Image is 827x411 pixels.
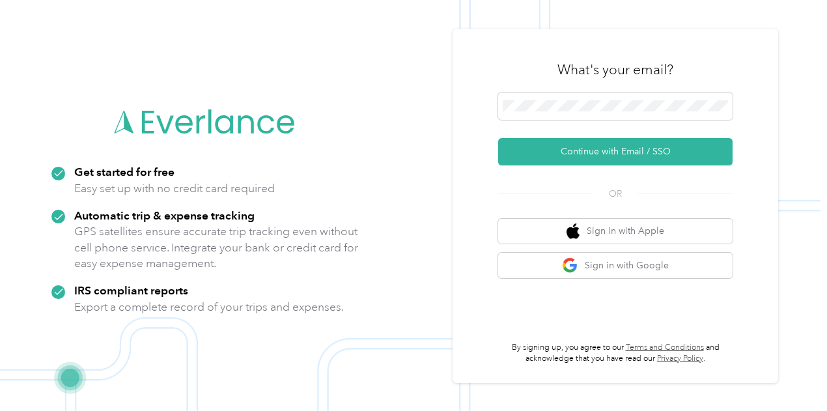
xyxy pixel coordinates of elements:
p: Easy set up with no credit card required [74,180,275,197]
iframe: Everlance-gr Chat Button Frame [754,338,827,411]
button: apple logoSign in with Apple [498,219,733,244]
img: google logo [562,257,578,274]
p: GPS satellites ensure accurate trip tracking even without cell phone service. Integrate your bank... [74,223,359,272]
button: google logoSign in with Google [498,253,733,278]
h3: What's your email? [557,61,673,79]
strong: Automatic trip & expense tracking [74,208,255,222]
span: OR [593,187,638,201]
p: By signing up, you agree to our and acknowledge that you have read our . [498,342,733,365]
strong: IRS compliant reports [74,283,188,297]
button: Continue with Email / SSO [498,138,733,165]
p: Export a complete record of your trips and expenses. [74,299,344,315]
a: Privacy Policy [657,354,703,363]
img: apple logo [567,223,580,240]
strong: Get started for free [74,165,175,178]
a: Terms and Conditions [626,343,704,352]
